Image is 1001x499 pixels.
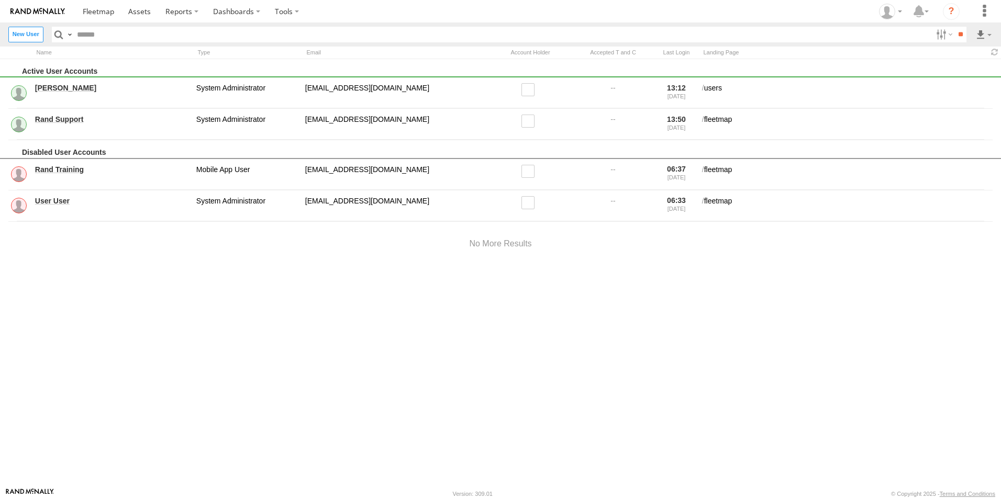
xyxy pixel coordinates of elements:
[700,82,993,104] div: users
[35,115,189,124] a: Rand Support
[574,48,652,58] div: Has user accepted Terms and Conditions
[700,113,993,135] div: fleetmap
[10,8,65,15] img: rand-logo.svg
[304,48,487,58] div: Email
[521,165,540,178] label: Read only
[975,27,993,42] label: Export results as...
[304,195,487,217] div: fortraining@train.com
[35,196,189,206] a: User User
[195,113,299,135] div: System Administrator
[304,82,487,104] div: service@odysseygroupllc.com
[195,163,299,186] div: Mobile App User
[940,491,995,497] a: Terms and Conditions
[932,27,954,42] label: Search Filter Options
[34,48,191,58] div: Name
[657,48,696,58] div: Last Login
[195,82,299,104] div: System Administrator
[453,491,493,497] div: Version: 309.01
[700,163,993,186] div: fleetmap
[491,48,570,58] div: Account Holder
[700,48,984,58] div: Landing Page
[875,4,906,19] div: Ed Pruneda
[521,83,540,96] label: Read only
[195,195,299,217] div: System Administrator
[657,195,696,217] div: 06:33 [DATE]
[8,27,43,42] label: Create New User
[700,195,993,217] div: fleetmap
[304,163,487,186] div: randtraining@rand.com
[521,196,540,209] label: Read only
[65,27,74,42] label: Search Query
[195,48,299,58] div: Type
[304,113,487,135] div: odyssey@rand.com
[657,82,696,104] div: 13:12 [DATE]
[891,491,995,497] div: © Copyright 2025 -
[943,3,960,20] i: ?
[988,48,1001,58] span: Refresh
[657,163,696,186] div: 06:37 [DATE]
[6,489,54,499] a: Visit our Website
[521,115,540,128] label: Read only
[35,165,189,174] a: Rand Training
[657,113,696,135] div: 13:50 [DATE]
[35,83,189,93] a: [PERSON_NAME]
